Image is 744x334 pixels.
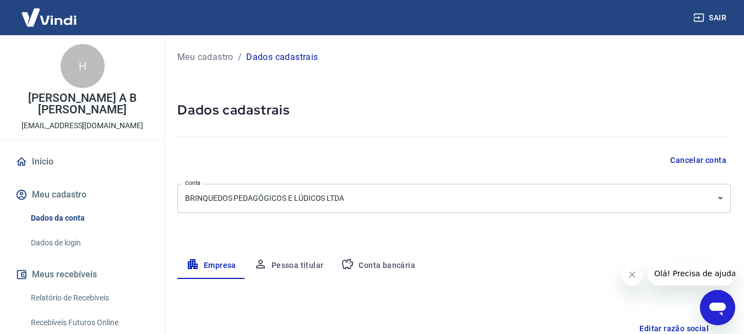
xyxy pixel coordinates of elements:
[621,264,643,286] iframe: Fechar mensagem
[13,262,151,287] button: Meus recebíveis
[13,150,151,174] a: Início
[691,8,731,28] button: Sair
[177,184,731,213] div: BRINQUEDOS PEDAGÓGICOS E LÚDICOS LTDA
[246,51,318,64] p: Dados cadastrais
[9,92,156,116] p: [PERSON_NAME] A B [PERSON_NAME]
[61,44,105,88] div: H
[21,120,143,132] p: [EMAIL_ADDRESS][DOMAIN_NAME]
[13,1,85,34] img: Vindi
[26,287,151,309] a: Relatório de Recebíveis
[700,290,735,325] iframe: Botão para abrir a janela de mensagens
[332,253,424,279] button: Conta bancária
[26,311,151,334] a: Recebíveis Futuros Online
[177,51,233,64] a: Meu cadastro
[185,179,200,187] label: Conta
[177,101,731,119] h5: Dados cadastrais
[177,253,245,279] button: Empresa
[13,183,151,207] button: Meu cadastro
[26,232,151,254] a: Dados de login
[7,8,93,17] span: Olá! Precisa de ajuda?
[245,253,333,279] button: Pessoa titular
[238,51,242,64] p: /
[666,150,731,171] button: Cancelar conta
[26,207,151,229] a: Dados da conta
[648,261,735,286] iframe: Mensagem da empresa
